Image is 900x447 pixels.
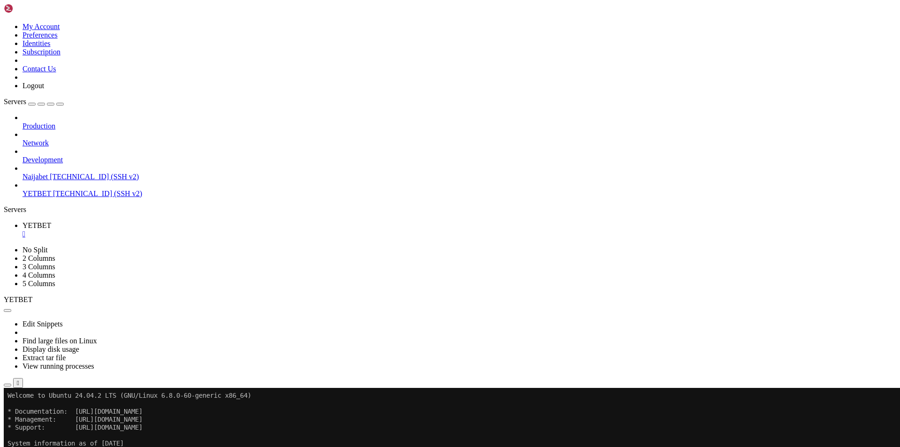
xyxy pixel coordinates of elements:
[22,221,51,229] span: YETBET
[4,28,778,36] x-row: * Management: [URL][DOMAIN_NAME]
[4,187,778,195] x-row: Enable ESM Apps to receive additional future security updates.
[4,76,778,83] x-row: Usage of /: 8.5% of 231.44GB Users logged in: 0
[22,31,58,39] a: Preferences
[22,39,51,47] a: Identities
[22,122,896,130] a: Production
[4,83,778,91] x-row: Memory usage: 38% IPv4 address for ens6: [TECHNICAL_ID]
[22,164,896,181] li: Naijabet [TECHNICAL_ID] (SSH v2)
[13,378,23,388] button: 
[22,246,48,254] a: No Split
[4,20,778,28] x-row: * Documentation: [URL][DOMAIN_NAME]
[22,271,55,279] a: 4 Columns
[4,91,778,99] x-row: Swap usage: 0%
[53,189,142,197] span: [TECHNICAL_ID] (SSH v2)
[22,156,63,164] span: Development
[63,235,67,243] div: (15, 29)
[4,195,778,203] x-row: See [URL][DOMAIN_NAME] or run: sudo pro status
[22,82,44,90] a: Logout
[4,205,896,214] div: Servers
[50,173,139,181] span: [TECHNICAL_ID] (SSH v2)
[22,122,55,130] span: Production
[4,98,26,106] span: Servers
[22,254,55,262] a: 2 Columns
[4,219,778,227] x-row: *** System restart required ***
[4,147,778,155] x-row: Expanded Security Maintenance for Applications is not enabled.
[22,221,896,238] a: YETBET
[22,48,60,56] a: Subscription
[22,130,896,147] li: Network
[22,263,55,271] a: 3 Columns
[4,295,32,303] span: YETBET
[22,345,79,353] a: Display disk usage
[4,68,778,76] x-row: System load: 0.09 Processes: 149
[22,173,896,181] a: Naijabet [TECHNICAL_ID] (SSH v2)
[22,189,896,198] a: YETBET [TECHNICAL_ID] (SSH v2)
[22,23,60,30] a: My Account
[22,114,896,130] li: Production
[22,362,94,370] a: View running processes
[22,173,48,181] span: Naijabet
[22,156,896,164] a: Development
[4,4,778,12] x-row: Welcome to Ubuntu 24.04.2 LTS (GNU/Linux 6.8.0-60-generic x86_64)
[4,4,58,13] img: Shellngn
[22,337,97,345] a: Find large files on Linux
[22,181,896,198] li: YETBET [TECHNICAL_ID] (SSH v2)
[22,280,55,288] a: 5 Columns
[4,52,778,60] x-row: System information as of [DATE]
[4,36,778,44] x-row: * Support: [URL][DOMAIN_NAME]
[22,230,896,238] a: 
[4,107,778,115] x-row: * Strictly confined Kubernetes makes edge and IoT secure. Learn how MicroK8s
[22,189,51,197] span: YETBET
[22,147,896,164] li: Development
[22,65,56,73] a: Contact Us
[22,139,896,147] a: Network
[22,139,49,147] span: Network
[4,131,778,139] x-row: [URL][DOMAIN_NAME]
[17,379,19,386] div: 
[4,98,64,106] a: Servers
[4,115,778,123] x-row: just raised the bar for easy, resilient and secure K8s cluster deployment.
[22,354,66,362] a: Extract tar file
[4,171,778,179] x-row: To see these additional updates run: apt list --upgradable
[4,235,778,243] x-row: root@ubuntu:~#
[4,163,778,171] x-row: 67 updates can be applied immediately.
[22,320,63,328] a: Edit Snippets
[4,227,778,235] x-row: Last login: [DATE] from [TECHNICAL_ID]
